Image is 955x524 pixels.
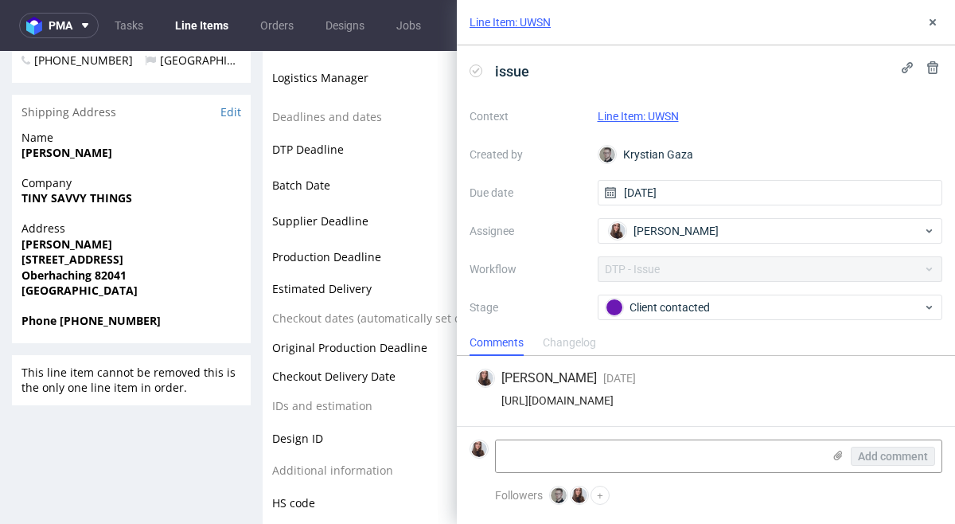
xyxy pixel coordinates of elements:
[21,186,112,201] strong: [PERSON_NAME]
[477,370,493,386] img: Sandra Beśka
[470,260,585,279] label: Workflow
[272,316,544,346] td: Checkout Delivery Date
[649,333,718,346] div: Client contacted
[622,376,930,401] input: Type to create new task
[21,2,133,17] span: [PHONE_NUMBER]
[633,223,719,239] span: [PERSON_NAME]
[599,147,615,162] img: Krystian Gaza
[12,44,251,79] div: Shipping Address
[551,487,567,503] img: Krystian Gaza
[272,9,544,57] td: Logistics Manager
[471,441,487,457] img: Sandra Beśka
[49,20,72,31] span: pma
[21,201,123,216] strong: [STREET_ADDRESS]
[272,258,544,287] td: Checkout dates (automatically set during checkout)
[272,346,544,375] td: IDs and estimation
[869,338,930,357] div: [DATE]
[21,94,112,109] strong: [PERSON_NAME]
[145,2,271,17] span: [GEOGRAPHIC_DATA]
[913,339,929,355] img: Sandra Beśka
[272,374,544,410] td: Design ID
[21,170,241,186] span: Address
[21,124,241,140] span: Company
[21,262,161,277] strong: Phone [PHONE_NUMBER]
[105,13,153,38] a: Tasks
[470,183,585,202] label: Due date
[489,58,536,84] span: issue
[495,489,543,502] span: Followers
[272,440,544,465] td: HS code
[272,287,544,317] td: Original Production Deadline
[12,304,251,354] div: This line item cannot be removed this is the only one line item in order.
[709,238,733,249] a: UWSN
[610,223,626,239] img: Sandra Beśka
[21,217,127,232] strong: Oberhaching 82041
[166,13,238,38] a: Line Items
[560,230,596,245] span: [DATE]
[648,329,719,366] div: issue
[470,145,585,164] label: Created by
[470,221,585,240] label: Assignee
[272,410,544,440] td: Additional information
[619,303,649,319] span: Tasks
[571,487,587,503] img: Sandra Beśka
[19,13,99,38] button: pma
[272,157,544,193] td: Supplier Deadline
[606,299,922,316] div: Client contacted
[26,17,49,35] img: logo
[470,107,585,126] label: Context
[501,370,597,387] span: [PERSON_NAME]
[560,318,596,333] span: [DATE]
[272,229,544,258] td: Estimated Delivery
[21,139,132,154] strong: TINY SAVVY THINGS
[891,233,934,256] button: Send
[272,193,544,229] td: Production Deadline
[220,53,241,69] a: Edit
[560,289,596,304] span: [DATE]
[470,330,524,356] div: Comments
[21,79,241,95] span: Name
[470,14,551,30] a: Line Item: UWSN
[619,233,638,252] img: regular_mini_magick20250722-40-vufb1f.jpeg
[648,233,743,255] p: Comment to
[598,110,679,123] a: Line Item: UWSN
[21,232,138,247] strong: [GEOGRAPHIC_DATA]
[591,486,610,505] button: +
[470,298,585,317] label: Stage
[476,394,936,407] div: [URL][DOMAIN_NAME]
[272,57,544,86] td: Deadlines and dates
[900,304,934,318] a: View all
[272,121,544,157] td: Batch Date
[272,85,544,121] td: DTP Deadline
[251,13,303,38] a: Orders
[316,13,374,38] a: Designs
[598,142,943,167] div: Krystian Gaza
[543,330,596,356] div: Changelog
[603,372,636,385] span: [DATE]
[387,13,431,38] a: Jobs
